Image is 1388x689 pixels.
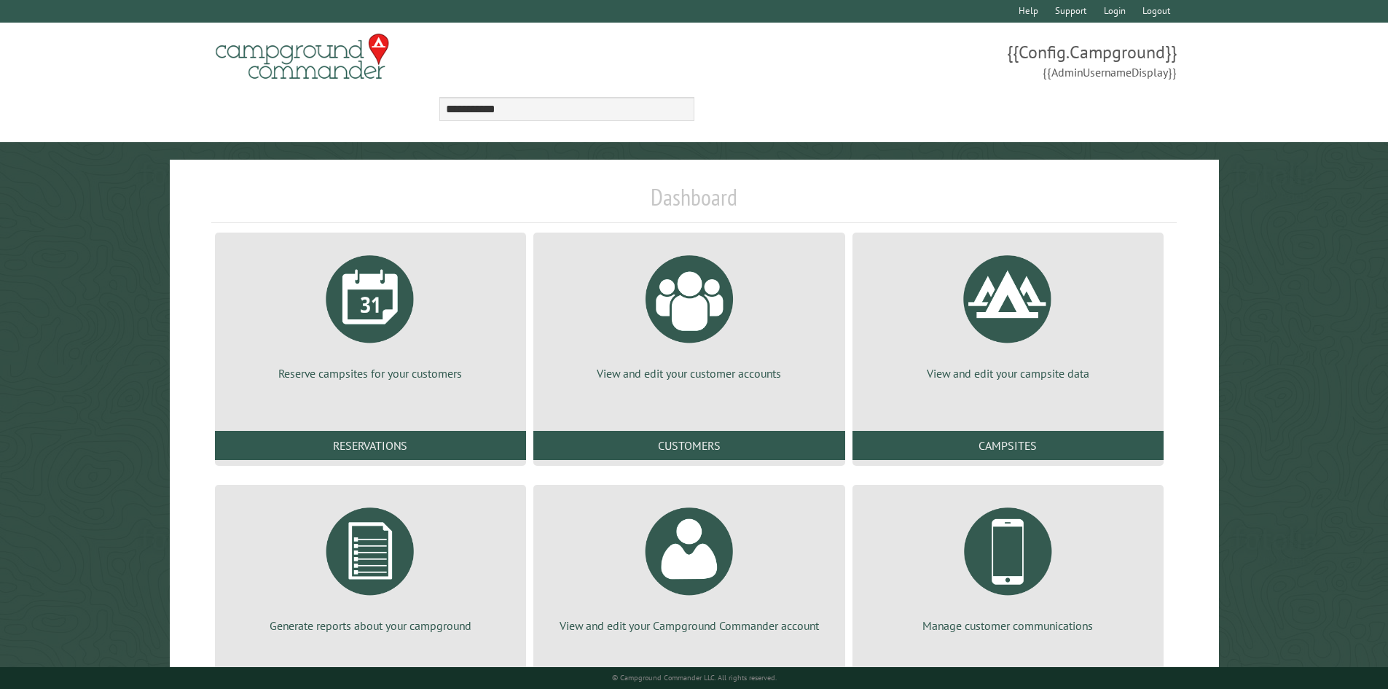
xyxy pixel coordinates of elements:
[551,244,827,381] a: View and edit your customer accounts
[870,618,1146,634] p: Manage customer communications
[215,431,526,460] a: Reservations
[870,244,1146,381] a: View and edit your campsite data
[551,618,827,634] p: View and edit your Campground Commander account
[232,497,509,634] a: Generate reports about your campground
[232,365,509,381] p: Reserve campsites for your customers
[551,497,827,634] a: View and edit your Campground Commander account
[533,431,844,460] a: Customers
[211,183,1177,223] h1: Dashboard
[870,497,1146,634] a: Manage customer communications
[232,244,509,381] a: Reserve campsites for your customers
[694,40,1177,81] span: {{Config.Campground}} {{AdminUsernameDisplay}}
[211,28,393,85] img: Campground Commander
[612,673,777,682] small: © Campground Commander LLC. All rights reserved.
[870,365,1146,381] p: View and edit your campsite data
[551,365,827,381] p: View and edit your customer accounts
[232,618,509,634] p: Generate reports about your campground
[852,431,1164,460] a: Campsites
